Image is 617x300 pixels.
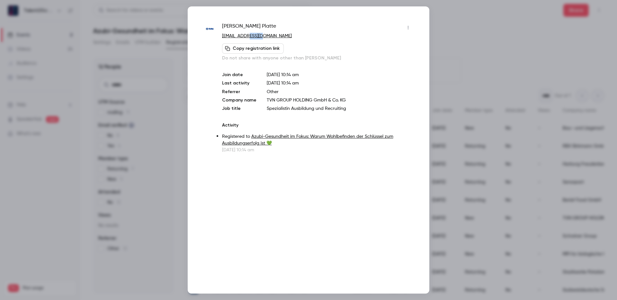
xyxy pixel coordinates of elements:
a: Azubi-Gesundheit im Fokus: Warum Wohlbefinden der Schlüssel zum Ausbildungserfolg ist 💚 [222,134,393,146]
p: Last activity [222,80,256,87]
p: Join date [222,72,256,78]
p: TVN GROUP HOLDING GmbH & Co. KG [267,97,413,103]
p: Do not share with anyone other than [PERSON_NAME] [222,55,413,61]
p: [DATE] 10:14 am [222,147,413,153]
p: Company name [222,97,256,103]
p: Referrer [222,89,256,95]
p: Job title [222,105,256,112]
p: Registered to [222,133,413,147]
p: [DATE] 10:14 am [267,72,413,78]
a: [EMAIL_ADDRESS][DOMAIN_NAME] [222,34,292,38]
p: Activity [222,122,413,128]
button: Copy registration link [222,43,284,54]
img: tvn.de [204,23,216,35]
p: Spezialistin Ausbildung und Recruiting [267,105,413,112]
span: [PERSON_NAME] Platte [222,22,276,33]
span: [DATE] 10:14 am [267,81,299,85]
p: Other [267,89,413,95]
